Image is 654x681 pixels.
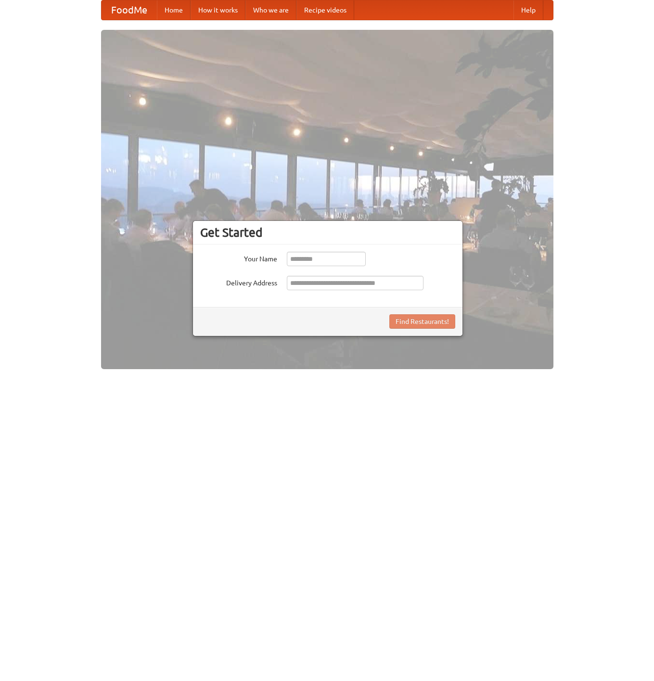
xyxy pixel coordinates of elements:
[102,0,157,20] a: FoodMe
[200,225,455,240] h3: Get Started
[200,276,277,288] label: Delivery Address
[200,252,277,264] label: Your Name
[296,0,354,20] a: Recipe videos
[389,314,455,329] button: Find Restaurants!
[245,0,296,20] a: Who we are
[513,0,543,20] a: Help
[191,0,245,20] a: How it works
[157,0,191,20] a: Home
